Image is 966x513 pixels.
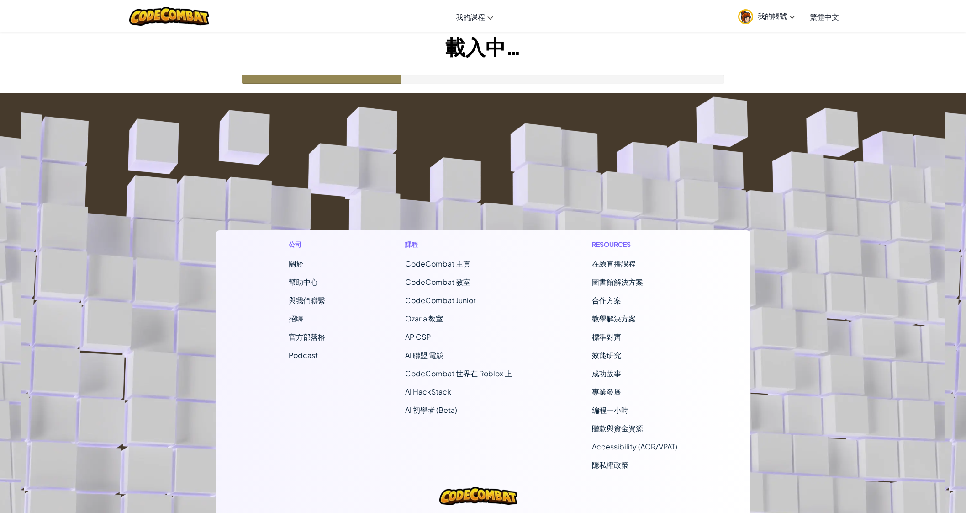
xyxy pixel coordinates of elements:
a: AI 聯盟 電競 [405,350,443,360]
a: 成功故事 [592,369,621,378]
a: 幫助中心 [289,277,318,287]
a: AI 初學者 (Beta) [405,405,457,415]
a: AP CSP [405,332,431,342]
a: 我的帳號 [734,2,800,31]
span: CodeCombat 主頁 [405,259,470,268]
span: 繁體中文 [810,12,839,21]
a: CodeCombat 教室 [405,277,470,287]
a: CodeCombat 世界在 Roblox 上 [405,369,512,378]
img: CodeCombat logo [439,487,517,505]
a: 我的課程 [451,4,498,29]
h1: 公司 [289,240,325,249]
a: 贈款與資金資源 [592,423,643,433]
a: Ozaria 教室 [405,314,443,323]
span: 我的帳號 [758,11,795,21]
img: CodeCombat logo [129,7,209,26]
a: 關於 [289,259,303,268]
span: 我的課程 [456,12,485,21]
a: 教學解決方案 [592,314,636,323]
a: Accessibility (ACR/VPAT) [592,442,677,451]
a: 招聘 [289,314,303,323]
a: AI HackStack [405,387,451,396]
a: 繁體中文 [805,4,844,29]
h1: 課程 [405,240,512,249]
a: 圖書館解決方案 [592,277,643,287]
img: avatar [738,9,753,24]
a: Podcast [289,350,318,360]
a: 專業發展 [592,387,621,396]
h1: Resources [592,240,677,249]
a: 標準對齊 [592,332,621,342]
a: 編程一小時 [592,405,628,415]
span: 與我們聯繫 [289,295,325,305]
a: 隱私權政策 [592,460,628,470]
a: 效能研究 [592,350,621,360]
a: 在線直播課程 [592,259,636,268]
a: 官方部落格 [289,332,325,342]
a: CodeCombat Junior [405,295,475,305]
a: 合作方案 [592,295,621,305]
h1: 載入中… [0,32,966,61]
